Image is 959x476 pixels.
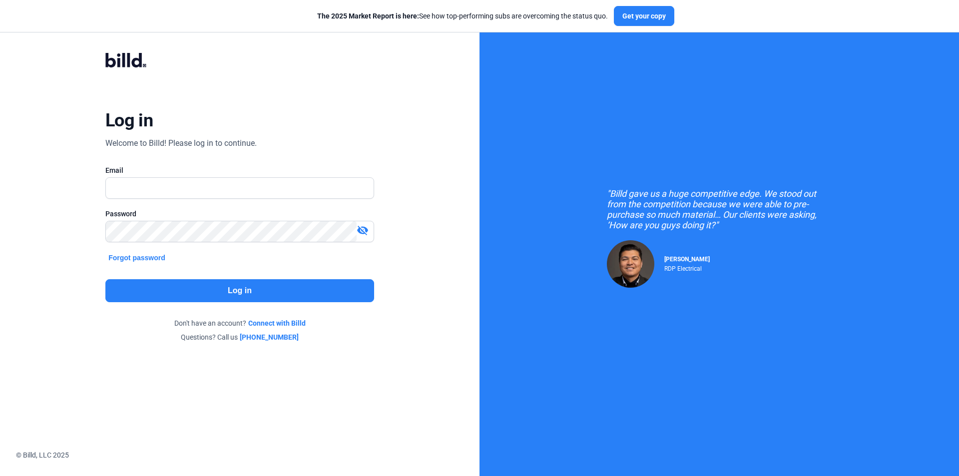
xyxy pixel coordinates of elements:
div: See how top-performing subs are overcoming the status quo. [317,11,608,21]
div: Password [105,209,374,219]
div: Welcome to Billd! Please log in to continue. [105,137,257,149]
div: Log in [105,109,153,131]
span: The 2025 Market Report is here: [317,12,419,20]
mat-icon: visibility_off [357,224,369,236]
div: Don't have an account? [105,318,374,328]
span: [PERSON_NAME] [664,256,710,263]
div: Questions? Call us [105,332,374,342]
button: Get your copy [614,6,674,26]
button: Forgot password [105,252,168,263]
a: Connect with Billd [248,318,306,328]
img: Raul Pacheco [607,240,654,288]
button: Log in [105,279,374,302]
div: "Billd gave us a huge competitive edge. We stood out from the competition because we were able to... [607,188,832,230]
div: RDP Electrical [664,263,710,272]
a: [PHONE_NUMBER] [240,332,299,342]
div: Email [105,165,374,175]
